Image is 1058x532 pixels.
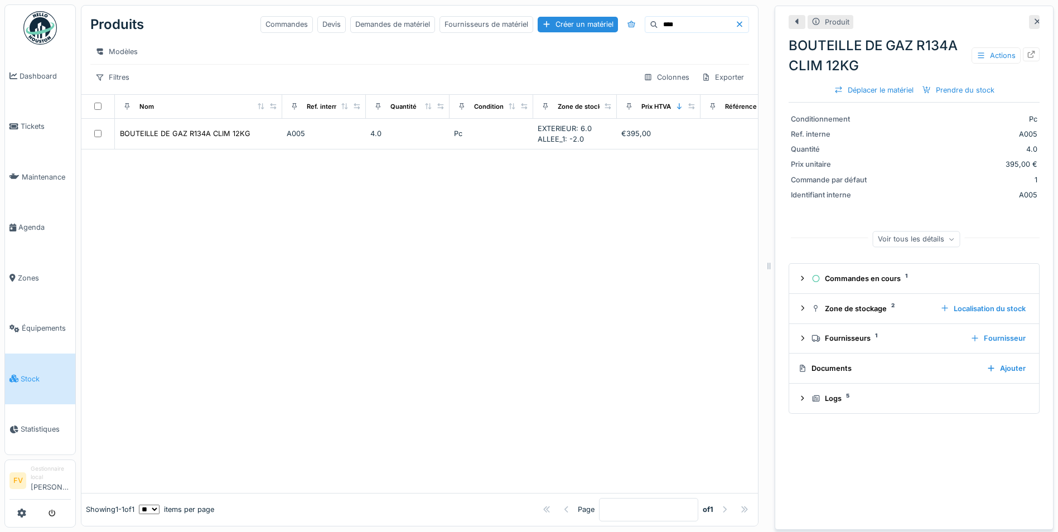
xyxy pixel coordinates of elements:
div: A005 [879,129,1037,139]
div: Pc [454,128,529,139]
div: Documents [798,363,978,374]
div: 395,00 € [879,159,1037,170]
div: 1 [879,175,1037,185]
div: Gestionnaire local [31,465,71,482]
div: Ref. interne [791,129,875,139]
div: Commande par défaut [791,175,875,185]
div: Modèles [90,43,143,60]
div: Ajouter [982,361,1030,376]
span: Zones [18,273,71,283]
summary: Fournisseurs1Fournisseur [794,328,1035,349]
span: Statistiques [21,424,71,434]
summary: DocumentsAjouter [794,358,1035,379]
li: [PERSON_NAME] [31,465,71,497]
div: Produits [90,10,144,39]
div: Devis [317,16,346,32]
a: Maintenance [5,152,75,202]
summary: Commandes en cours1 [794,268,1035,289]
div: Quantité [791,144,875,154]
div: Créer un matériel [538,17,618,32]
a: Tickets [5,101,75,152]
div: Prendre du stock [918,83,999,98]
div: Fournisseurs [811,333,962,344]
div: Filtres [90,69,134,85]
div: Showing 1 - 1 of 1 [86,504,134,515]
div: Conditionnement [791,114,875,124]
div: Référence constructeur [725,102,798,112]
div: Prix unitaire [791,159,875,170]
summary: Zone de stockage2Localisation du stock [794,298,1035,319]
div: Localisation du stock [936,301,1030,316]
div: Exporter [697,69,749,85]
strong: of 1 [703,504,713,515]
div: Produit [825,17,849,27]
div: A005 [879,190,1037,200]
span: Stock [21,374,71,384]
div: Identifiant interne [791,190,875,200]
span: ALLEE_1: -2.0 [538,135,584,143]
span: Maintenance [22,172,71,182]
div: Logs [811,393,1026,404]
div: Conditionnement [474,102,527,112]
div: Déplacer le matériel [830,83,918,98]
div: BOUTEILLE DE GAZ R134A CLIM 12KG [789,36,1040,76]
div: €395,00 [621,128,696,139]
a: Dashboard [5,51,75,101]
summary: Logs5 [794,388,1035,409]
div: 4.0 [879,144,1037,154]
img: Badge_color-CXgf-gQk.svg [23,11,57,45]
span: Tickets [21,121,71,132]
div: Nom [139,102,154,112]
div: Demandes de matériel [350,16,435,32]
span: Dashboard [20,71,71,81]
a: Stock [5,354,75,404]
div: Actions [972,47,1021,64]
div: Commandes [260,16,313,32]
div: A005 [287,128,361,139]
div: Ref. interne [307,102,342,112]
div: Fournisseur [966,331,1030,346]
div: Commandes en cours [811,273,1026,284]
div: BOUTEILLE DE GAZ R134A CLIM 12KG [120,128,250,139]
span: Agenda [18,222,71,233]
div: Pc [879,114,1037,124]
a: Agenda [5,202,75,253]
li: FV [9,472,26,489]
div: Zone de stockage [811,303,931,314]
div: Fournisseurs de matériel [439,16,533,32]
div: Quantité [390,102,417,112]
a: Statistiques [5,404,75,455]
span: Équipements [22,323,71,333]
span: EXTERIEUR: 6.0 [538,124,592,133]
a: FV Gestionnaire local[PERSON_NAME] [9,465,71,500]
a: Zones [5,253,75,303]
div: items per page [139,504,214,515]
div: Prix HTVA [641,102,671,112]
div: Voir tous les détails [873,231,960,247]
div: Page [578,504,595,515]
div: Zone de stockage [558,102,612,112]
div: Colonnes [639,69,694,85]
div: 4.0 [370,128,445,139]
a: Équipements [5,303,75,354]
